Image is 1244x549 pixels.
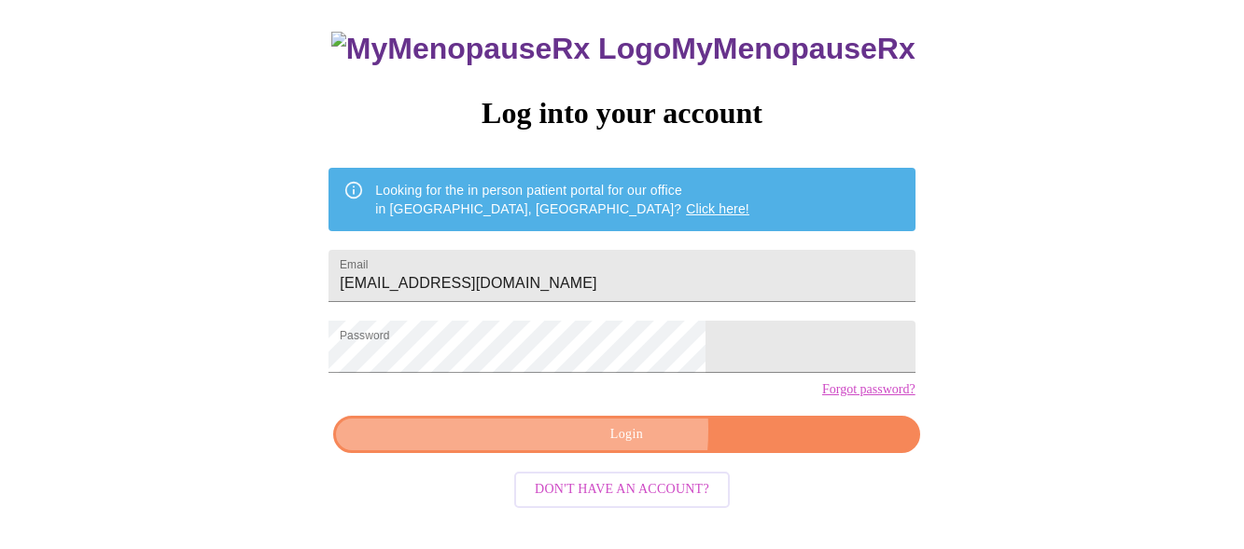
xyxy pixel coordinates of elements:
[535,478,709,501] span: Don't have an account?
[822,382,916,397] a: Forgot password?
[686,201,749,216] a: Click here!
[331,32,916,66] h3: MyMenopauseRx
[510,480,734,496] a: Don't have an account?
[328,96,915,130] h3: Log into your account
[355,423,898,446] span: Login
[514,472,730,508] button: Don't have an account?
[333,416,919,454] button: Login
[331,32,671,66] img: MyMenopauseRx Logo
[375,173,749,226] div: Looking for the in person patient portal for our office in [GEOGRAPHIC_DATA], [GEOGRAPHIC_DATA]?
